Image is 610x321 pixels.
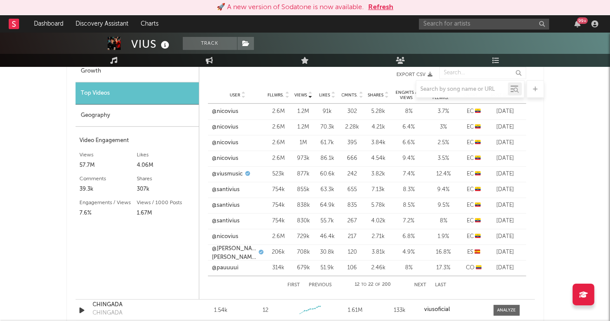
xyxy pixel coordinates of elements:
[489,201,522,210] div: [DATE]
[349,280,397,290] div: 12 22 200
[379,306,420,315] div: 133k
[294,185,313,194] div: 855k
[294,264,313,272] div: 679k
[268,107,290,116] div: 2.6M
[80,174,137,184] div: Comments
[137,150,195,160] div: Likes
[217,72,433,77] button: Export CSV
[212,123,239,132] a: @nicovius
[318,123,337,132] div: 70.3k
[368,154,389,163] div: 4.54k
[394,154,424,163] div: 9.4 %
[342,264,363,272] div: 106
[80,208,137,218] div: 7.6%
[429,107,459,116] div: 3.7 %
[318,217,337,225] div: 55.7k
[475,187,481,192] span: 🇪🇨
[294,232,313,241] div: 729k
[489,123,522,132] div: [DATE]
[132,37,172,51] div: VIUS
[80,150,137,160] div: Views
[342,139,363,147] div: 395
[489,170,522,179] div: [DATE]
[376,283,381,287] span: of
[463,139,485,147] div: EC
[268,170,290,179] div: 523k
[212,245,257,261] a: @[PERSON_NAME].[PERSON_NAME]
[217,2,364,13] div: 🚀 A new version of Sodatone is now available.
[489,248,522,257] div: [DATE]
[489,217,522,225] div: [DATE]
[294,248,313,257] div: 708k
[137,208,195,218] div: 1.67M
[429,154,459,163] div: 3.5 %
[394,107,424,116] div: 8 %
[475,171,481,177] span: 🇪🇨
[414,283,426,288] button: Next
[342,170,363,179] div: 242
[574,20,580,27] button: 99+
[394,248,424,257] div: 4.9 %
[318,185,337,194] div: 63.3k
[419,19,549,30] input: Search for artists
[342,201,363,210] div: 835
[76,60,199,83] div: Growth
[335,306,375,315] div: 1.61M
[212,154,239,163] a: @nicovius
[268,123,290,132] div: 2.6M
[368,201,389,210] div: 5.78k
[342,217,363,225] div: 267
[368,185,389,194] div: 7.13k
[135,15,165,33] a: Charts
[212,201,240,210] a: @santivius
[429,201,459,210] div: 9.5 %
[80,136,195,146] div: Video Engagement
[424,307,485,313] a: viusoficial
[342,248,363,257] div: 120
[294,170,313,179] div: 877k
[318,232,337,241] div: 46.4k
[183,37,237,50] button: Track
[394,264,424,272] div: 8 %
[368,232,389,241] div: 2.71k
[429,217,459,225] div: 8 %
[268,154,290,163] div: 2.6M
[318,170,337,179] div: 60.6k
[435,283,446,288] button: Last
[429,123,459,132] div: 3 %
[287,283,300,288] button: First
[318,248,337,257] div: 30.8k
[294,217,313,225] div: 830k
[93,301,184,309] a: CHINGADA
[362,283,367,287] span: to
[577,17,588,24] div: 99 +
[429,264,459,272] div: 17.3 %
[318,201,337,210] div: 64.9k
[463,170,485,179] div: EC
[489,154,522,163] div: [DATE]
[429,170,459,179] div: 12.4 %
[212,264,239,272] a: @pauuuui
[394,217,424,225] div: 7.2 %
[93,309,123,318] div: CHINGADA
[76,105,199,127] div: Geography
[201,306,241,315] div: 1.54k
[268,248,290,257] div: 206k
[80,160,137,171] div: 57.7M
[294,139,313,147] div: 1M
[463,123,485,132] div: EC
[69,15,135,33] a: Discovery Assistant
[463,217,485,225] div: EC
[489,264,522,272] div: [DATE]
[268,217,290,225] div: 754k
[368,170,389,179] div: 3.82k
[429,232,459,241] div: 1.9 %
[489,185,522,194] div: [DATE]
[212,107,239,116] a: @nicovius
[342,154,363,163] div: 666
[429,139,459,147] div: 2.5 %
[294,201,313,210] div: 838k
[368,248,389,257] div: 3.81k
[28,15,69,33] a: Dashboard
